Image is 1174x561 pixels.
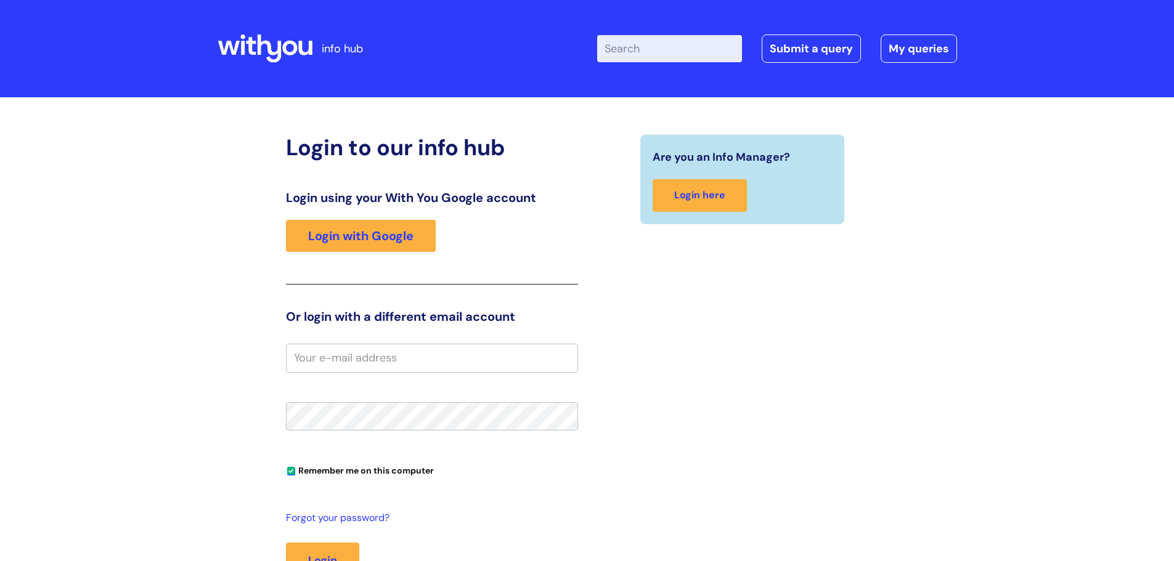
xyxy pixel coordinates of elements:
a: Login with Google [286,220,436,252]
span: Are you an Info Manager? [653,147,790,167]
h3: Or login with a different email account [286,309,578,324]
h2: Login to our info hub [286,134,578,161]
label: Remember me on this computer [286,462,434,476]
a: Forgot your password? [286,509,572,527]
input: Remember me on this computer [287,467,295,475]
p: info hub [322,39,363,59]
input: Search [597,35,742,62]
a: Login here [653,179,747,212]
a: Submit a query [762,34,861,63]
div: You can uncheck this option if you're logging in from a shared device [286,460,578,480]
h3: Login using your With You Google account [286,190,578,205]
a: My queries [881,34,957,63]
input: Your e-mail address [286,344,578,372]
